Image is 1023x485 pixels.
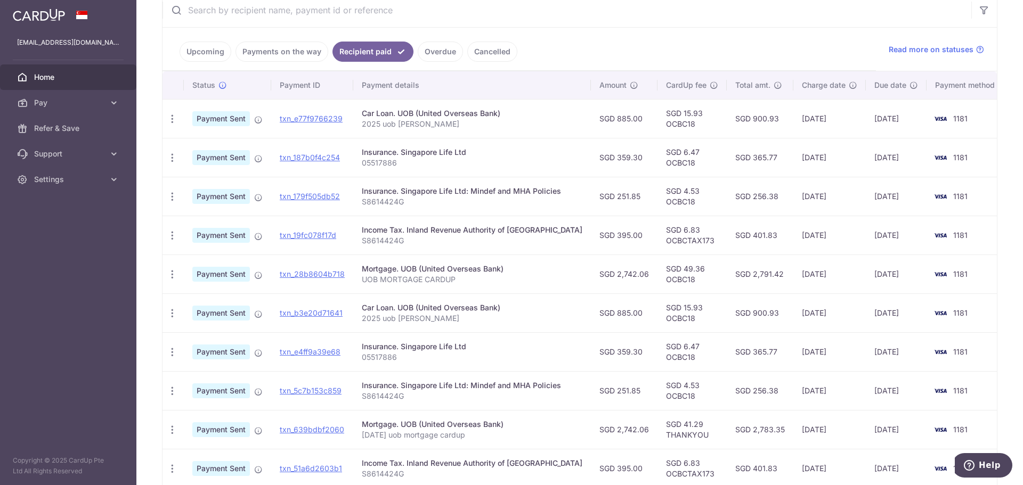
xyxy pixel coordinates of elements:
span: 1181 [953,464,968,473]
td: [DATE] [866,254,927,293]
td: [DATE] [793,410,866,449]
div: Insurance. Singapore Life Ltd: Mindef and MHA Policies [362,186,582,196]
td: [DATE] [793,138,866,177]
p: S8614424G [362,391,582,401]
td: SGD 2,783.35 [727,410,793,449]
a: txn_179f505db52 [280,192,340,201]
div: Income Tax. Inland Revenue Authority of [GEOGRAPHIC_DATA] [362,458,582,468]
span: Payment Sent [192,344,250,359]
th: Payment method [927,71,1008,99]
td: SGD 6.47 OCBC18 [657,332,727,371]
td: [DATE] [866,138,927,177]
a: txn_639bdbf2060 [280,425,344,434]
div: Mortgage. UOB (United Overseas Bank) [362,419,582,430]
a: Cancelled [467,42,517,62]
a: Read more on statuses [889,44,984,55]
p: S8614424G [362,468,582,479]
p: [EMAIL_ADDRESS][DOMAIN_NAME] [17,37,119,48]
td: SGD 885.00 [591,293,657,332]
td: [DATE] [866,216,927,254]
td: SGD 251.85 [591,177,657,216]
p: 05517886 [362,352,582,363]
td: [DATE] [793,371,866,410]
img: Bank Card [930,229,951,242]
span: Payment Sent [192,267,250,282]
span: Due date [874,80,906,91]
span: Charge date [802,80,846,91]
td: [DATE] [793,293,866,332]
td: SGD 885.00 [591,99,657,138]
span: Settings [34,174,104,185]
span: 1181 [953,269,968,278]
td: SGD 256.38 [727,371,793,410]
th: Payment details [353,71,591,99]
div: Car Loan. UOB (United Overseas Bank) [362,108,582,119]
td: SGD 359.30 [591,138,657,177]
span: Payment Sent [192,111,250,126]
td: [DATE] [866,410,927,449]
td: SGD 401.83 [727,216,793,254]
span: Payment Sent [192,383,250,398]
span: 1181 [953,153,968,162]
img: Bank Card [930,462,951,475]
td: SGD 15.93 OCBC18 [657,293,727,332]
p: UOB MORTGAGE CARDUP [362,274,582,285]
span: 1181 [953,114,968,123]
span: 1181 [953,386,968,395]
span: Payment Sent [192,228,250,243]
a: Overdue [418,42,463,62]
a: txn_e4ff9a39e68 [280,347,340,356]
a: Recipient paid [332,42,413,62]
td: [DATE] [793,332,866,371]
span: Payment Sent [192,189,250,204]
td: SGD 900.93 [727,293,793,332]
a: txn_e77f9766239 [280,114,343,123]
img: Bank Card [930,307,951,319]
span: Payment Sent [192,422,250,437]
span: Payment Sent [192,150,250,165]
td: SGD 359.30 [591,332,657,371]
p: [DATE] uob mortgage cardup [362,430,582,440]
td: SGD 395.00 [591,216,657,254]
span: Pay [34,97,104,108]
span: Payment Sent [192,306,250,320]
p: 2025 uob [PERSON_NAME] [362,313,582,324]
span: Payment Sent [192,461,250,476]
img: Bank Card [930,423,951,436]
td: SGD 251.85 [591,371,657,410]
td: SGD 41.29 THANKYOU [657,410,727,449]
img: Bank Card [930,190,951,203]
a: txn_187b0f4c254 [280,153,340,162]
span: 1181 [953,231,968,240]
td: [DATE] [866,371,927,410]
img: Bank Card [930,384,951,397]
p: S8614424G [362,235,582,246]
td: SGD 2,791.42 [727,254,793,293]
td: [DATE] [793,216,866,254]
span: 1181 [953,425,968,434]
td: SGD 256.38 [727,177,793,216]
span: Read more on statuses [889,44,973,55]
div: Mortgage. UOB (United Overseas Bank) [362,264,582,274]
span: 1181 [953,308,968,317]
td: SGD 365.77 [727,332,793,371]
span: CardUp fee [666,80,707,91]
span: Status [192,80,215,91]
div: Insurance. Singapore Life Ltd: Mindef and MHA Policies [362,380,582,391]
td: [DATE] [866,99,927,138]
img: CardUp [13,9,65,21]
a: txn_51a6d2603b1 [280,464,342,473]
span: Refer & Save [34,123,104,134]
td: SGD 15.93 OCBC18 [657,99,727,138]
td: [DATE] [793,99,866,138]
iframe: Opens a widget where you can find more information [955,453,1012,480]
img: Bank Card [930,346,951,358]
a: txn_19fc078f17d [280,231,336,240]
span: Support [34,149,104,159]
td: SGD 6.83 OCBCTAX173 [657,216,727,254]
div: Car Loan. UOB (United Overseas Bank) [362,302,582,313]
span: Home [34,72,104,83]
a: Upcoming [180,42,231,62]
p: S8614424G [362,196,582,207]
